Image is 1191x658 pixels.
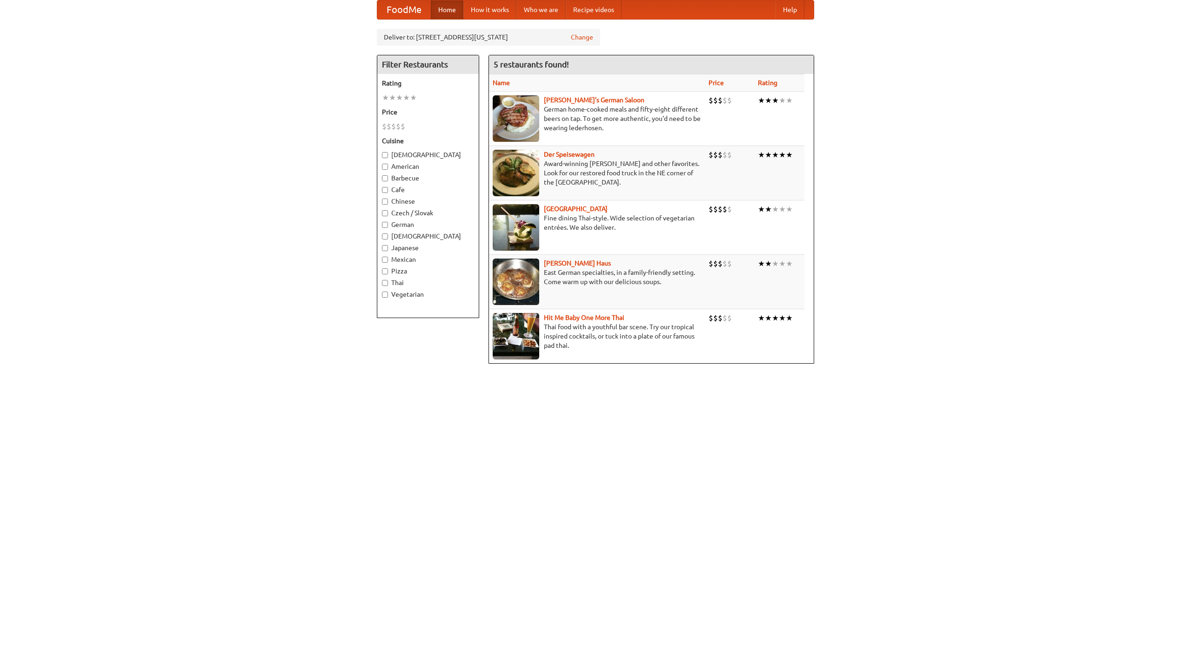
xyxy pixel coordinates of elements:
img: kohlhaus.jpg [493,259,539,305]
li: ★ [389,93,396,103]
label: Thai [382,278,474,287]
a: How it works [463,0,516,19]
a: Name [493,79,510,86]
input: Barbecue [382,175,388,181]
label: Barbecue [382,173,474,183]
a: Change [571,33,593,42]
li: ★ [786,313,793,323]
input: Thai [382,280,388,286]
li: ★ [758,95,765,106]
label: Chinese [382,197,474,206]
label: Pizza [382,266,474,276]
li: $ [727,95,732,106]
li: ★ [396,93,403,103]
p: Fine dining Thai-style. Wide selection of vegetarian entrées. We also deliver. [493,213,701,232]
img: babythai.jpg [493,313,539,359]
input: Chinese [382,199,388,205]
h5: Rating [382,79,474,88]
li: ★ [758,150,765,160]
li: ★ [382,93,389,103]
label: Mexican [382,255,474,264]
li: ★ [779,95,786,106]
li: ★ [786,150,793,160]
li: $ [709,204,713,214]
li: $ [713,204,718,214]
p: German home-cooked meals and fifty-eight different beers on tap. To get more authentic, you'd nee... [493,105,701,133]
h4: Filter Restaurants [377,55,479,74]
h5: Cuisine [382,136,474,146]
h5: Price [382,107,474,117]
li: $ [727,204,732,214]
label: German [382,220,474,229]
li: $ [718,204,723,214]
li: $ [401,121,405,132]
li: $ [713,95,718,106]
li: ★ [758,259,765,269]
a: Price [709,79,724,86]
li: $ [718,95,723,106]
a: Home [431,0,463,19]
label: [DEMOGRAPHIC_DATA] [382,150,474,160]
input: German [382,222,388,228]
input: Mexican [382,257,388,263]
li: $ [718,150,723,160]
li: $ [382,121,387,132]
a: Der Speisewagen [544,151,595,158]
li: ★ [765,150,772,160]
li: $ [713,259,718,269]
li: $ [727,150,732,160]
li: ★ [765,259,772,269]
label: American [382,162,474,171]
ng-pluralize: 5 restaurants found! [494,60,569,69]
input: Cafe [382,187,388,193]
p: Thai food with a youthful bar scene. Try our tropical inspired cocktails, or tuck into a plate of... [493,322,701,350]
li: $ [723,204,727,214]
li: $ [713,150,718,160]
li: ★ [758,313,765,323]
div: Deliver to: [STREET_ADDRESS][US_STATE] [377,29,600,46]
p: East German specialties, in a family-friendly setting. Come warm up with our delicious soups. [493,268,701,286]
a: Hit Me Baby One More Thai [544,314,624,321]
li: $ [727,259,732,269]
li: ★ [786,95,793,106]
input: Czech / Slovak [382,210,388,216]
li: ★ [779,204,786,214]
input: American [382,164,388,170]
li: ★ [779,313,786,323]
li: ★ [772,259,779,269]
li: ★ [410,93,417,103]
li: ★ [758,204,765,214]
li: ★ [765,204,772,214]
input: [DEMOGRAPHIC_DATA] [382,152,388,158]
a: [PERSON_NAME]'s German Saloon [544,96,644,104]
input: Japanese [382,245,388,251]
img: esthers.jpg [493,95,539,142]
label: Cafe [382,185,474,194]
li: ★ [765,95,772,106]
p: Award-winning [PERSON_NAME] and other favorites. Look for our restored food truck in the NE corne... [493,159,701,187]
li: $ [709,150,713,160]
label: [DEMOGRAPHIC_DATA] [382,232,474,241]
li: $ [718,259,723,269]
a: Help [776,0,804,19]
a: [PERSON_NAME] Haus [544,259,611,267]
label: Japanese [382,243,474,253]
a: Recipe videos [566,0,622,19]
li: ★ [765,313,772,323]
li: ★ [786,259,793,269]
li: $ [723,313,727,323]
label: Vegetarian [382,290,474,299]
li: $ [709,259,713,269]
li: $ [723,150,727,160]
li: $ [713,313,718,323]
a: FoodMe [377,0,431,19]
input: Vegetarian [382,292,388,298]
label: Czech / Slovak [382,208,474,218]
b: [GEOGRAPHIC_DATA] [544,205,608,213]
li: $ [723,95,727,106]
li: $ [396,121,401,132]
li: ★ [403,93,410,103]
li: ★ [772,204,779,214]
